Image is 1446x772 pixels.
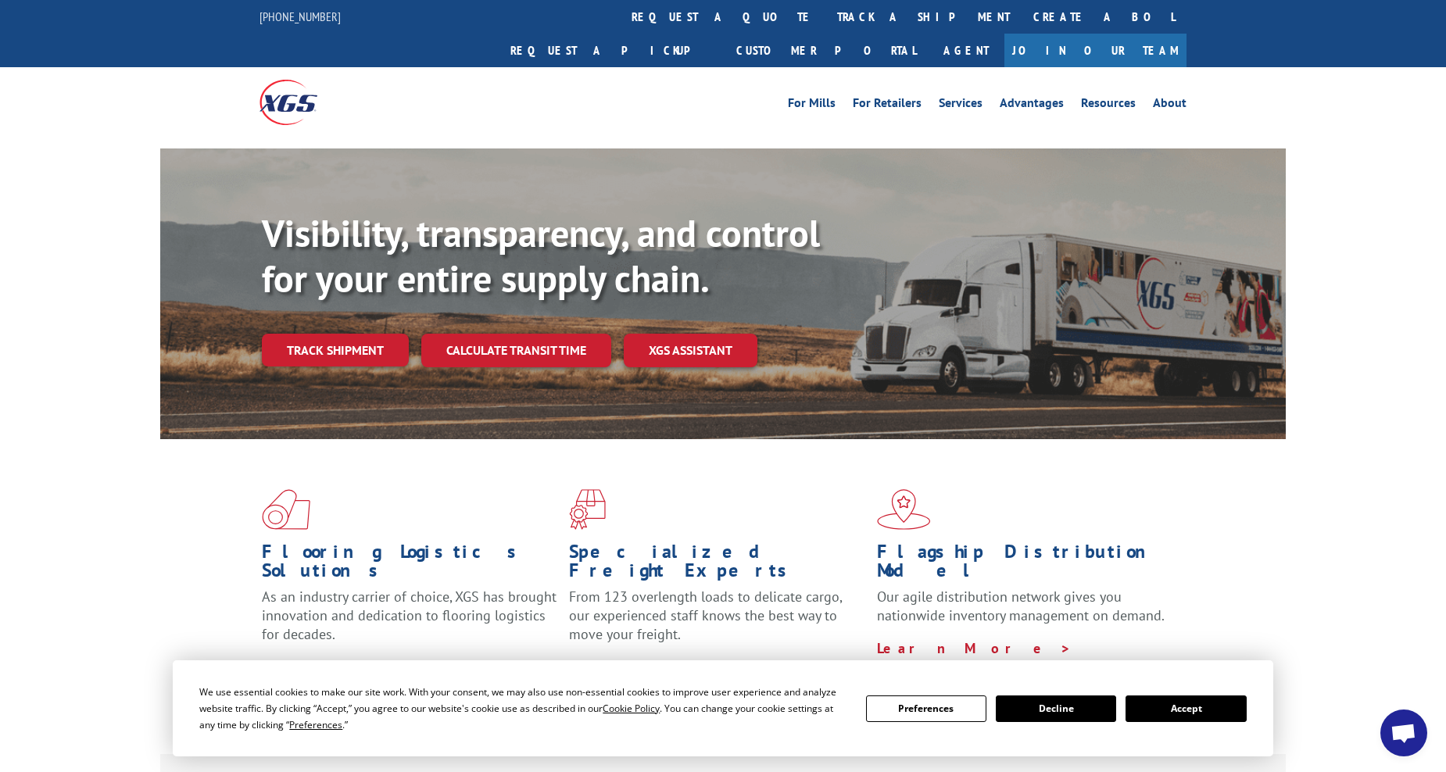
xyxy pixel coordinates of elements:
img: xgs-icon-flagship-distribution-model-red [877,489,931,530]
a: For Retailers [853,97,922,114]
p: From 123 overlength loads to delicate cargo, our experienced staff knows the best way to move you... [569,588,864,657]
a: Agent [928,34,1004,67]
div: We use essential cookies to make our site work. With your consent, we may also use non-essential ... [199,684,846,733]
div: Open chat [1380,709,1427,756]
a: [PHONE_NUMBER] [259,9,341,24]
h1: Flagship Distribution Model [877,542,1172,588]
a: Join Our Team [1004,34,1187,67]
a: Learn More > [262,658,456,676]
a: Learn More > [569,658,764,676]
a: For Mills [788,97,836,114]
a: Learn More > [877,639,1072,657]
a: Customer Portal [725,34,928,67]
span: Cookie Policy [603,702,660,715]
a: About [1153,97,1187,114]
img: xgs-icon-focused-on-flooring-red [569,489,606,530]
span: As an industry carrier of choice, XGS has brought innovation and dedication to flooring logistics... [262,588,557,643]
span: Preferences [289,718,342,731]
button: Decline [996,695,1116,722]
img: xgs-icon-total-supply-chain-intelligence-red [262,489,310,530]
button: Preferences [866,695,986,722]
div: Cookie Consent Prompt [173,660,1273,756]
span: Our agile distribution network gives you nationwide inventory management on demand. [877,588,1165,624]
b: Visibility, transparency, and control for your entire supply chain. [262,209,820,302]
a: Calculate transit time [421,334,611,367]
a: Request a pickup [499,34,725,67]
a: Services [939,97,982,114]
button: Accept [1126,695,1246,722]
a: Track shipment [262,334,409,366]
a: Resources [1081,97,1136,114]
h1: Specialized Freight Experts [569,542,864,588]
a: Advantages [1000,97,1064,114]
h1: Flooring Logistics Solutions [262,542,557,588]
a: XGS ASSISTANT [624,334,757,367]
